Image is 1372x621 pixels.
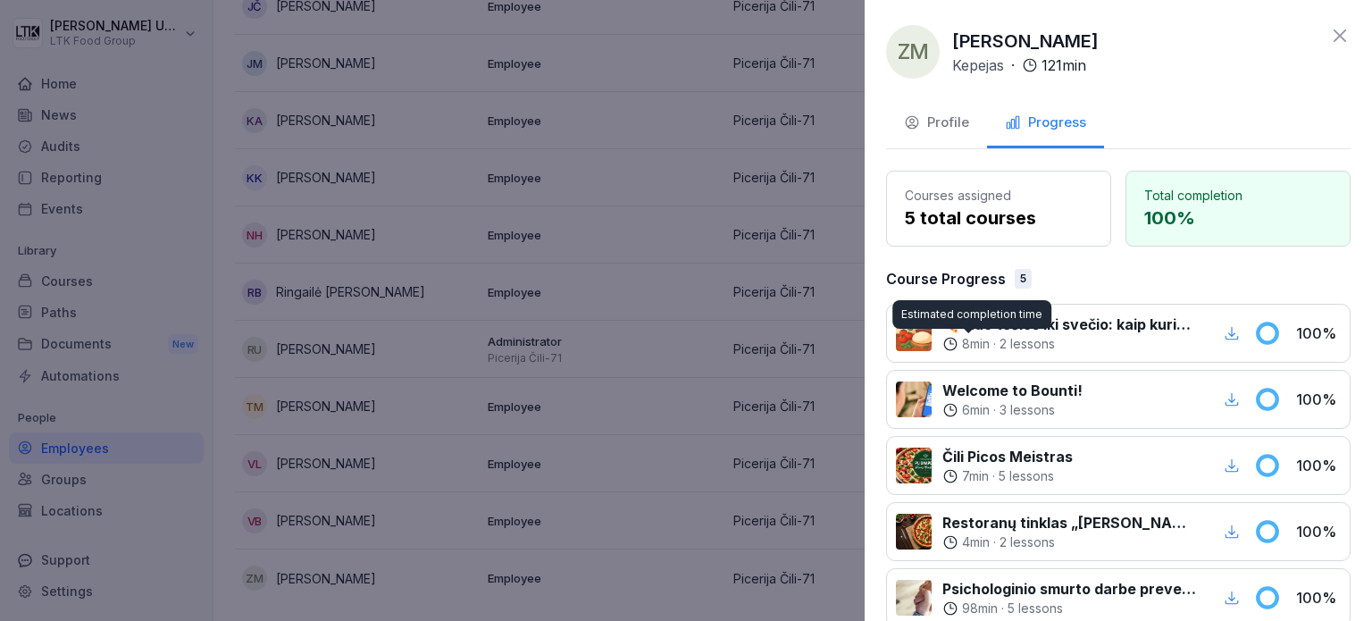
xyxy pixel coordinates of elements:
p: 3 lessons [1000,401,1055,419]
div: · [952,55,1086,76]
p: 2 lessons [1000,533,1055,551]
p: 100 % [1296,323,1341,344]
p: 100 % [1296,521,1341,542]
div: Profile [904,113,969,133]
div: · [942,467,1073,485]
p: Psichologinio smurto darbe prevencijos mokymai [942,578,1199,600]
p: 6 min [962,401,990,419]
p: 5 lessons [999,467,1054,485]
p: 2 lessons [1000,335,1055,353]
div: ZM [886,25,940,79]
div: 5 [1015,269,1032,289]
p: 🍕 Nuo tešlos iki svečio: kaip kuriame tobulą picą kasdien [942,314,1199,335]
p: Welcome to Bounti! [942,380,1083,401]
p: 7 min [962,467,989,485]
button: Progress [987,100,1104,148]
div: · [942,401,1083,419]
p: Courses assigned [905,186,1092,205]
p: Course Progress [886,268,1006,290]
p: 5 total courses [905,205,1092,231]
p: Kepejas [952,55,1004,76]
p: 100 % [1144,205,1332,231]
p: 100 % [1296,455,1341,476]
p: 100 % [1296,587,1341,608]
p: Čili Picos Meistras [942,446,1073,467]
p: Total completion [1144,186,1332,205]
p: 98 min [962,600,998,617]
div: Progress [1005,113,1086,133]
p: 5 lessons [1008,600,1063,617]
div: · [942,600,1199,617]
p: Restoranų tinklas „[PERSON_NAME][MEDICAL_DATA]" - Sėkmės istorija ir praktika [942,512,1199,533]
div: · [942,533,1199,551]
div: · [942,335,1199,353]
p: 8 min [962,335,990,353]
p: 100 % [1296,389,1341,410]
button: Profile [886,100,987,148]
p: [PERSON_NAME] [952,28,1099,55]
p: 4 min [962,533,990,551]
p: 121 min [1042,55,1086,76]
